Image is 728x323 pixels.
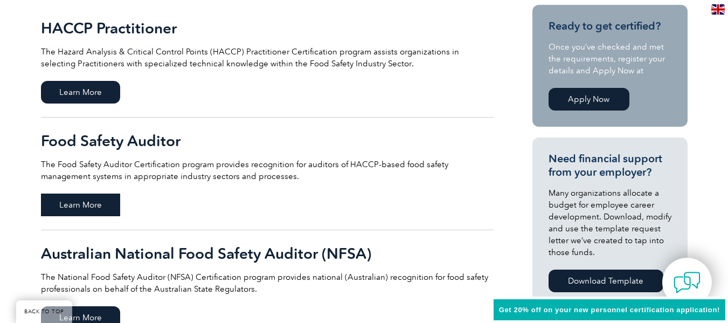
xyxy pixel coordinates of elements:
[499,306,720,314] span: Get 20% off on your new personnel certification application!
[674,269,701,296] img: contact-chat.png
[41,132,494,149] h2: Food Safety Auditor
[41,81,120,104] span: Learn More
[549,152,671,179] h3: Need financial support from your employer?
[41,194,120,216] span: Learn More
[549,88,629,111] a: Apply Now
[549,187,671,258] p: Many organizations allocate a budget for employee career development. Download, modify and use th...
[41,46,494,70] p: The Hazard Analysis & Critical Control Points (HACCP) Practitioner Certification program assists ...
[41,159,494,182] p: The Food Safety Auditor Certification program provides recognition for auditors of HACCP-based fo...
[549,19,671,33] h3: Ready to get certified?
[41,5,494,118] a: HACCP Practitioner The Hazard Analysis & Critical Control Points (HACCP) Practitioner Certificati...
[41,245,494,262] h2: Australian National Food Safety Auditor (NFSA)
[41,118,494,230] a: Food Safety Auditor The Food Safety Auditor Certification program provides recognition for audito...
[711,4,725,15] img: en
[41,271,494,295] p: The National Food Safety Auditor (NFSA) Certification program provides national (Australian) reco...
[549,41,671,77] p: Once you’ve checked and met the requirements, register your details and Apply Now at
[41,19,494,37] h2: HACCP Practitioner
[549,270,663,292] a: Download Template
[16,300,72,323] a: BACK TO TOP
